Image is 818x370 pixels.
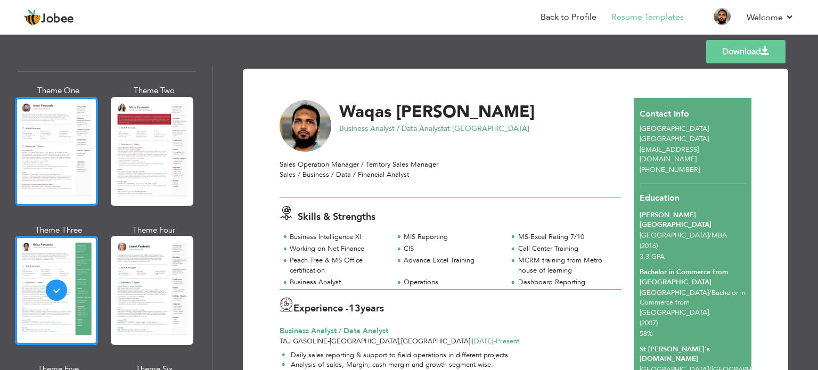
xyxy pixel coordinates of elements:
span: , [399,336,401,346]
span: [GEOGRAPHIC_DATA] [330,336,399,346]
a: Welcome [747,11,794,24]
span: Taj Gasoline [280,336,328,346]
div: Peach Tree & MS Office certification [290,256,387,275]
span: [GEOGRAPHIC_DATA] Bachelor in Commerce from [GEOGRAPHIC_DATA]. [640,288,746,317]
div: Theme Two [113,85,196,96]
div: MS-Excel Rating 7/10 [518,232,616,242]
span: | [470,336,472,346]
div: Business Intelligence XI [290,232,387,242]
div: Operations [404,277,501,287]
span: [GEOGRAPHIC_DATA] [640,124,709,134]
span: [GEOGRAPHIC_DATA] MBA [640,231,727,240]
span: (2016) [640,241,658,251]
div: Advance Excel Training [404,256,501,266]
a: Jobee [24,9,74,26]
span: - [494,336,496,346]
span: / [709,231,711,240]
span: Experience - [293,302,349,315]
span: Skills & Strengths [298,210,375,224]
span: Present [472,336,520,346]
div: Business Analyst [290,277,387,287]
div: Theme Four [113,225,196,236]
div: Working on Net Finance [290,244,387,254]
a: Back to Profile [541,11,596,23]
a: Resume Templates [611,11,684,23]
span: 58% [640,329,653,339]
div: Bachelor in Commerce from [GEOGRAPHIC_DATA] [640,267,746,287]
span: Business Analyst / Data Analyst [339,124,444,134]
span: 13 [349,302,361,315]
span: Business Analyst / Data Analyst [280,326,388,336]
span: Jobee [41,13,74,25]
li: Analysis of sales, Margin, cash margin and growth segment wise. [282,360,539,370]
div: Dashboard Reporting [518,277,616,287]
div: Sales Operation Manager / Territory Sales Manager Sales / Business / Data / Financial Analyst [280,160,621,190]
span: at [GEOGRAPHIC_DATA] [444,124,529,134]
li: Daily sales reporting & support to field operations in different projects. [282,350,539,360]
span: Education [640,192,680,204]
div: MIS Reporting [404,232,501,242]
div: St.[PERSON_NAME]'s [DOMAIN_NAME] [640,344,746,364]
label: years [349,302,384,316]
img: jobee.io [24,9,41,26]
img: No image [280,100,332,152]
span: [EMAIL_ADDRESS][DOMAIN_NAME] [640,145,699,165]
span: / [709,288,711,298]
span: [DATE] [472,336,496,346]
div: CIS [404,244,501,254]
span: [GEOGRAPHIC_DATA] [640,134,709,144]
div: Theme One [17,85,100,96]
span: Contact Info [640,108,689,120]
div: [PERSON_NAME][GEOGRAPHIC_DATA] [640,210,746,230]
div: Theme Three [17,225,100,236]
span: - [328,336,330,346]
span: [GEOGRAPHIC_DATA] [401,336,470,346]
span: Waqas [339,101,391,123]
a: Download [706,40,786,63]
div: Call Center Training [518,244,616,254]
span: 3.3 GPA [640,252,665,261]
span: (2007) [640,318,658,328]
span: [PERSON_NAME] [396,101,535,123]
div: MCRM training from Metro house of learning [518,256,616,275]
span: [PHONE_NUMBER] [640,165,700,175]
img: Profile Img [714,8,731,25]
